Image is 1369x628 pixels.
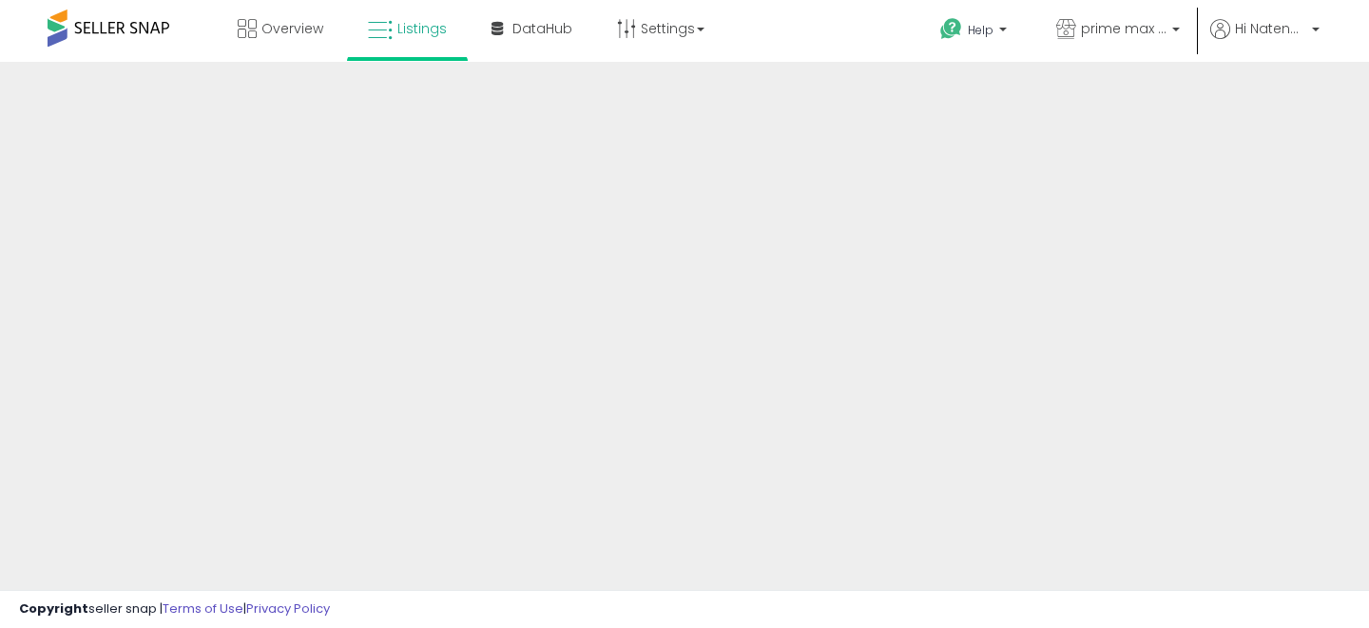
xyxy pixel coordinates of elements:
a: Help [925,3,1026,62]
div: seller snap | | [19,600,330,618]
a: Terms of Use [163,599,243,618]
span: prime max store [1081,19,1167,38]
span: Overview [261,19,323,38]
span: Listings [397,19,447,38]
span: Help [968,22,993,38]
a: Hi Natenapa [1210,19,1320,62]
span: Hi Natenapa [1235,19,1306,38]
span: DataHub [512,19,572,38]
strong: Copyright [19,599,88,618]
a: Privacy Policy [246,599,330,618]
i: Get Help [939,17,963,41]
